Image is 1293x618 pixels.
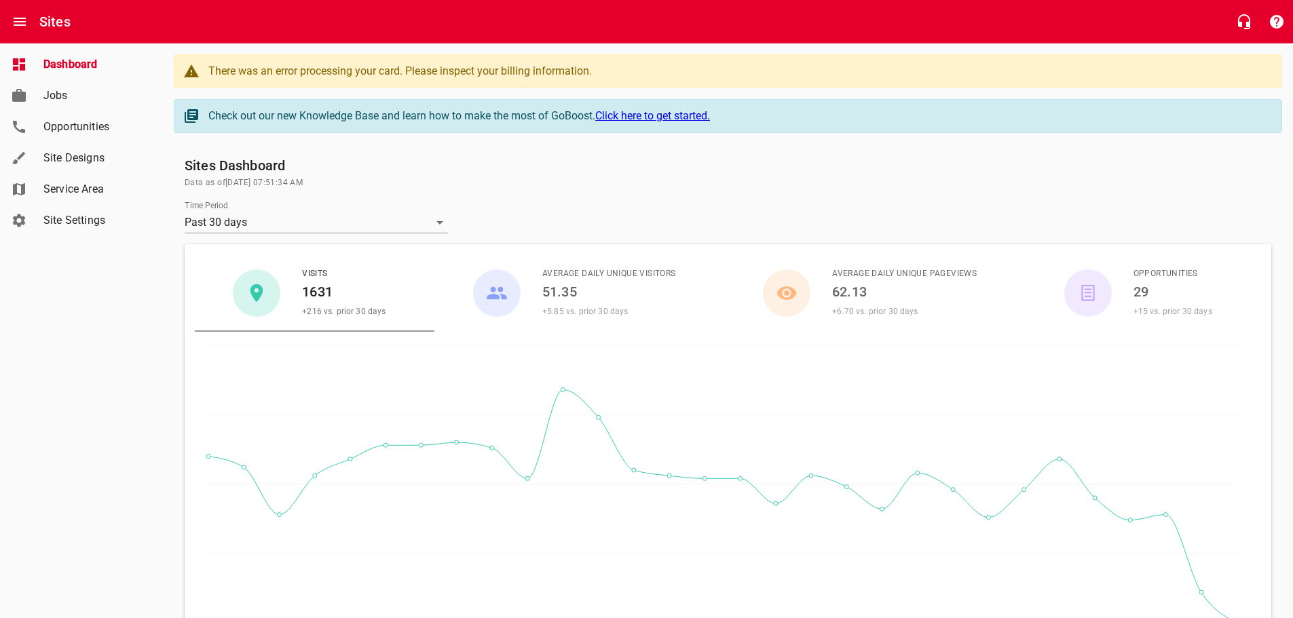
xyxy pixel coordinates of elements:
span: Jobs [43,88,147,104]
span: Site Designs [43,150,147,166]
div: Check out our new Knowledge Base and learn how to make the most of GoBoost. [208,108,1268,124]
h6: Sites Dashboard [185,155,1271,176]
button: Open drawer [3,5,36,38]
h6: 1631 [302,281,386,303]
h6: 62.13 [832,281,977,303]
span: Dashboard [43,56,147,73]
label: Time Period [185,201,228,210]
div: There was an error processing your card. Please inspect your billing information. [208,63,1268,79]
span: Opportunities [1133,267,1212,281]
span: +15 vs. prior 30 days [1133,307,1212,316]
span: +216 vs. prior 30 days [302,307,386,316]
button: Support Portal [1260,5,1293,38]
h6: 29 [1133,281,1212,303]
span: Service Area [43,181,147,197]
a: Click here to get started. [595,109,710,122]
div: Past 30 days [185,212,448,233]
span: Data as of [DATE] 07:51:34 AM [185,176,1271,190]
span: Average Daily Unique Visitors [542,267,676,281]
span: +5.85 vs. prior 30 days [542,307,628,316]
span: Average Daily Unique Pageviews [832,267,977,281]
span: +6.70 vs. prior 30 days [832,307,918,316]
h6: Sites [39,11,71,33]
button: Live Chat [1228,5,1260,38]
span: Opportunities [43,119,147,135]
a: There was an error processing your card. Please inspect your billing information. [174,54,1282,88]
h6: 51.35 [542,281,676,303]
span: Visits [302,267,386,281]
span: Site Settings [43,212,147,229]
